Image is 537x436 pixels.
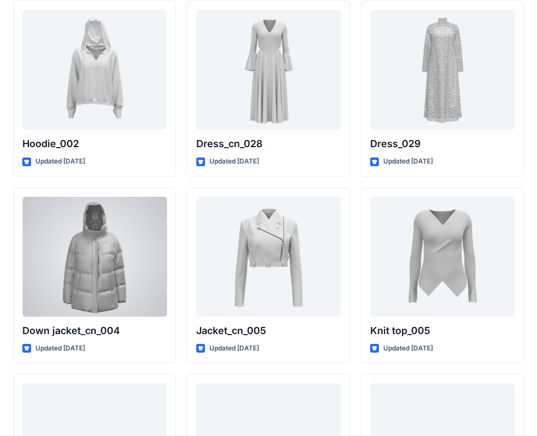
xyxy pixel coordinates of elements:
[35,156,85,167] p: Updated [DATE]
[22,10,167,130] a: Hoodie_002
[370,323,515,338] p: Knit top_005
[209,343,259,354] p: Updated [DATE]
[370,197,515,317] a: Knit top_005
[22,136,167,152] p: Hoodie_002
[196,10,341,130] a: Dress_cn_028
[35,343,85,354] p: Updated [DATE]
[370,10,515,130] a: Dress_029
[196,197,341,317] a: Jacket_cn_005
[209,156,259,167] p: Updated [DATE]
[370,136,515,152] p: Dress_029
[22,197,167,317] a: Down jacket_cn_004
[383,343,433,354] p: Updated [DATE]
[196,136,341,152] p: Dress_cn_028
[22,323,167,338] p: Down jacket_cn_004
[383,156,433,167] p: Updated [DATE]
[196,323,341,338] p: Jacket_cn_005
